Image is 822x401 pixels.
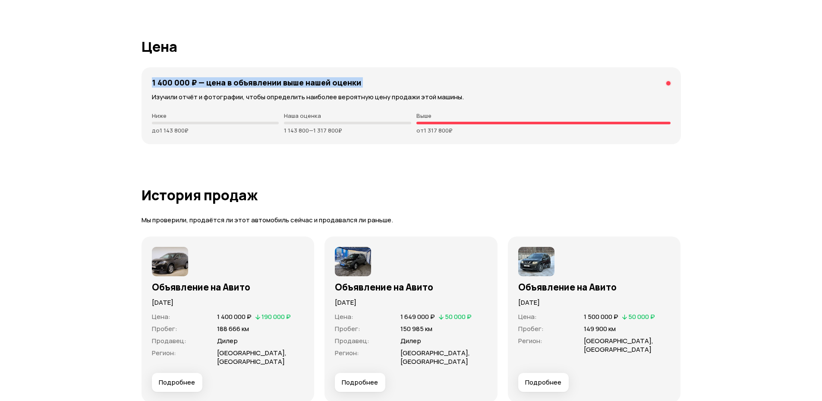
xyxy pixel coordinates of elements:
span: Дилер [217,336,238,345]
span: 50 000 ₽ [445,312,472,321]
span: Регион : [335,348,359,357]
span: [GEOGRAPHIC_DATA], [GEOGRAPHIC_DATA] [400,348,470,366]
span: Продавец : [152,336,186,345]
span: Регион : [152,348,176,357]
h3: Объявление на Авито [518,281,671,293]
span: Цена : [335,312,353,321]
p: Изучили отчёт и фотографии, чтобы определить наиболее вероятную цену продажи этой машины. [152,92,671,102]
h3: Объявление на Авито [152,281,304,293]
h1: История продаж [142,187,681,203]
p: [DATE] [335,298,487,307]
span: Пробег : [518,324,544,333]
span: Цена : [518,312,537,321]
span: 190 000 ₽ [261,312,291,321]
h1: Цена [142,39,681,54]
p: [DATE] [152,298,304,307]
span: [GEOGRAPHIC_DATA], [GEOGRAPHIC_DATA] [217,348,287,366]
span: Пробег : [335,324,360,333]
p: до 1 143 800 ₽ [152,127,279,134]
span: Продавец : [335,336,369,345]
span: Пробег : [152,324,177,333]
span: Подробнее [342,378,378,387]
button: Подробнее [518,373,569,392]
span: Подробнее [525,378,561,387]
p: 1 143 800 — 1 317 800 ₽ [284,127,411,134]
p: Наша оценка [284,112,411,119]
span: 149 900 км [584,324,616,333]
span: Цена : [152,312,170,321]
p: Мы проверили, продаётся ли этот автомобиль сейчас и продавался ли раньше. [142,216,681,225]
span: 1 400 000 ₽ [217,312,252,321]
span: 1 500 000 ₽ [584,312,618,321]
p: Ниже [152,112,279,119]
p: от 1 317 800 ₽ [416,127,671,134]
h4: 1 400 000 ₽ — цена в объявлении выше нашей оценки [152,78,361,87]
h3: Объявление на Авито [335,281,487,293]
span: [GEOGRAPHIC_DATA], [GEOGRAPHIC_DATA] [584,336,653,354]
span: Подробнее [159,378,195,387]
span: 188 666 км [217,324,249,333]
span: Регион : [518,336,542,345]
span: 150 985 км [400,324,432,333]
p: [DATE] [518,298,671,307]
button: Подробнее [335,373,385,392]
span: 1 649 000 ₽ [400,312,435,321]
button: Подробнее [152,373,202,392]
span: 50 000 ₽ [628,312,655,321]
span: Дилер [400,336,421,345]
p: Выше [416,112,671,119]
